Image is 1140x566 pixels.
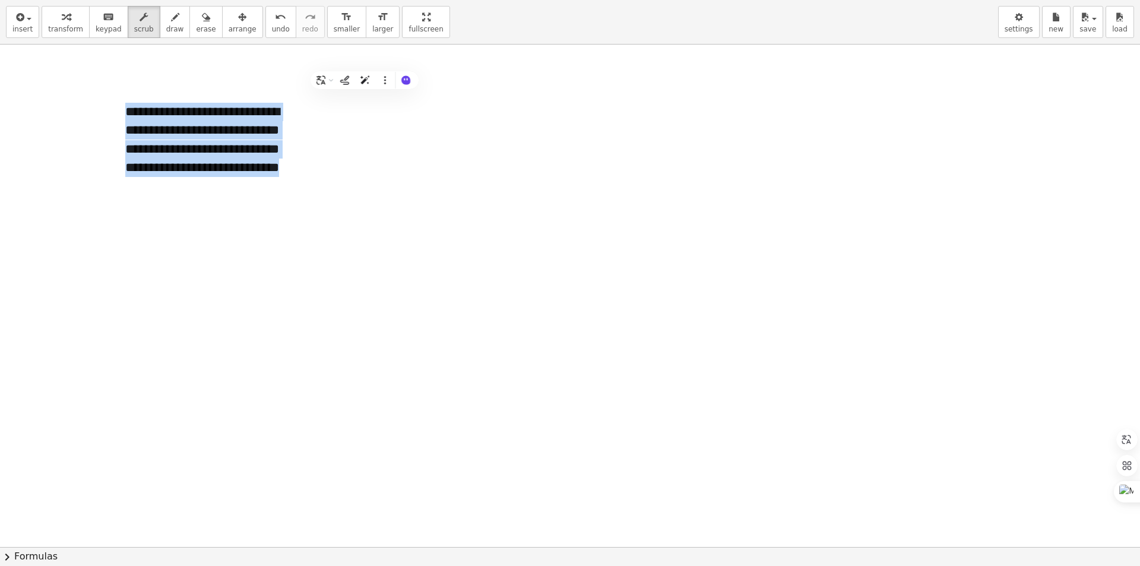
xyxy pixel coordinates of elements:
i: redo [305,10,316,24]
button: transform [42,6,90,38]
span: erase [196,25,216,33]
span: load [1112,25,1128,33]
i: keyboard [103,10,114,24]
span: larger [372,25,393,33]
button: draw [160,6,191,38]
button: fullscreen [402,6,449,38]
button: new [1042,6,1071,38]
button: format_sizesmaller [327,6,366,38]
button: settings [998,6,1040,38]
button: load [1106,6,1134,38]
span: draw [166,25,184,33]
i: format_size [377,10,388,24]
button: erase [189,6,222,38]
span: keypad [96,25,122,33]
i: undo [275,10,286,24]
button: scrub [128,6,160,38]
span: insert [12,25,33,33]
span: redo [302,25,318,33]
button: redoredo [296,6,325,38]
span: save [1079,25,1096,33]
span: transform [48,25,83,33]
button: keyboardkeypad [89,6,128,38]
button: undoundo [265,6,296,38]
button: arrange [222,6,263,38]
span: fullscreen [408,25,443,33]
span: smaller [334,25,360,33]
span: undo [272,25,290,33]
button: save [1073,6,1103,38]
i: format_size [341,10,352,24]
span: arrange [229,25,256,33]
span: settings [1005,25,1033,33]
button: insert [6,6,39,38]
span: new [1049,25,1063,33]
span: scrub [134,25,154,33]
button: format_sizelarger [366,6,400,38]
